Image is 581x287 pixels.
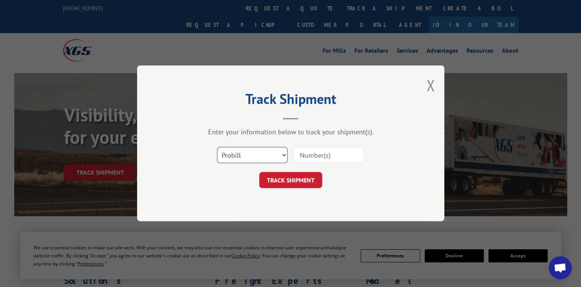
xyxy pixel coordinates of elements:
[175,93,406,108] h2: Track Shipment
[549,256,572,279] div: Open chat
[175,128,406,137] div: Enter your information below to track your shipment(s).
[259,172,322,189] button: TRACK SHIPMENT
[426,75,435,95] button: Close modal
[293,147,364,164] input: Number(s)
